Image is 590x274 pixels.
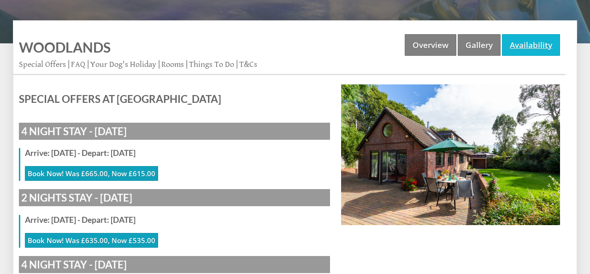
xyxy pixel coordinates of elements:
a: Things To Do [189,60,234,69]
a: T&Cs [239,60,257,69]
a: Book Now! Was £665.00, Now £615.00 [25,166,158,181]
a: Overview [405,34,456,56]
a: Rooms [161,60,184,69]
h2: Special Offers at [GEOGRAPHIC_DATA] [19,93,330,105]
a: Book Now! Was £635.00, Now £535.00 [25,233,158,248]
img: An image of 'Woodlands' [341,84,560,225]
a: Woodlands [19,39,111,55]
h2: 2 nights stay - [DATE] [19,189,330,206]
a: Availability [502,34,560,56]
a: Gallery [458,34,501,56]
a: Special Offers [19,60,66,69]
h3: Arrive: [DATE] - Depart: [DATE] [25,215,330,225]
a: FAQ [71,60,85,69]
a: Your Dog's Holiday [90,60,156,69]
h2: 4 night stay - [DATE] [19,123,330,140]
h2: 4 night stay - [DATE] [19,256,330,273]
h3: Arrive: [DATE] - Depart: [DATE] [25,148,330,158]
